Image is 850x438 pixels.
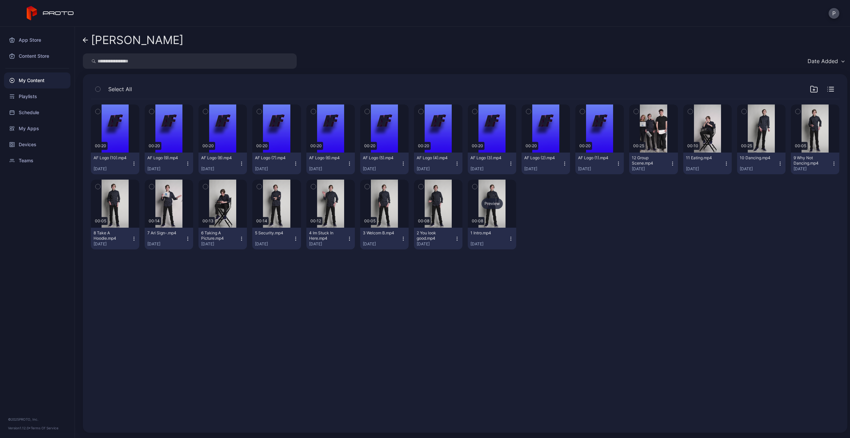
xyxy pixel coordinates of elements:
button: 10 Dancing.mp4[DATE] [737,153,786,174]
button: 5 Security.mp4[DATE] [252,228,301,249]
button: AF Logo (6).mp4[DATE] [306,153,355,174]
div: [DATE] [740,166,777,172]
button: 9 Why Not Dancing.mp4[DATE] [791,153,839,174]
button: P [829,8,839,19]
div: [DATE] [470,241,508,247]
div: [DATE] [94,166,131,172]
div: [PERSON_NAME] [91,34,183,46]
div: 3 Welcom B.mp4 [363,230,400,236]
span: Select All [108,85,132,93]
div: AF Logo (1).mp4 [578,155,615,161]
div: [DATE] [94,241,131,247]
div: [DATE] [363,241,401,247]
div: AF Logo (10).mp4 [94,155,130,161]
button: 1 Intro.mp4[DATE] [468,228,516,249]
div: Date Added [808,58,838,64]
div: AF Logo (9).mp4 [147,155,184,161]
div: 10 Dancing.mp4 [740,155,776,161]
button: AF Logo (4).mp4[DATE] [414,153,462,174]
a: Teams [4,153,70,169]
div: AF Logo (3).mp4 [470,155,507,161]
div: [DATE] [794,166,831,172]
button: AF Logo (10).mp4[DATE] [91,153,139,174]
div: 1 Intro.mp4 [470,230,507,236]
div: [DATE] [578,166,616,172]
button: 2 You look good.mp4[DATE] [414,228,462,249]
span: Version 1.12.0 • [8,426,31,430]
div: AF Logo (7).mp4 [255,155,292,161]
a: Playlists [4,88,70,104]
a: My Content [4,72,70,88]
a: Content Store [4,48,70,64]
div: [DATE] [201,166,239,172]
div: AF Logo (4).mp4 [417,155,453,161]
div: [DATE] [417,241,454,247]
div: 2 You look good.mp4 [417,230,453,241]
div: AF Logo (2).mp4 [524,155,561,161]
div: © 2025 PROTO, Inc. [8,417,66,422]
div: [DATE] [417,166,454,172]
a: Schedule [4,104,70,121]
div: [DATE] [524,166,562,172]
div: [DATE] [363,166,401,172]
div: [DATE] [147,166,185,172]
div: [DATE] [632,166,670,172]
button: AF Logo (2).mp4[DATE] [522,153,570,174]
div: [DATE] [255,241,293,247]
div: 6 Taking A Picture.mp4 [201,230,238,241]
div: 4 Im Stuck In Here.mp4 [309,230,346,241]
div: [DATE] [686,166,724,172]
button: AF Logo (5).mp4[DATE] [360,153,409,174]
button: Date Added [804,53,847,69]
a: My Apps [4,121,70,137]
button: AF Logo (1).mp4[DATE] [575,153,624,174]
button: AF Logo (3).mp4[DATE] [468,153,516,174]
div: 5 Security.mp4 [255,230,292,236]
div: [DATE] [255,166,293,172]
div: 7 Ari Sign-.mp4 [147,230,184,236]
div: [DATE] [309,241,347,247]
div: [DATE] [201,241,239,247]
div: AF Logo (6).mp4 [309,155,346,161]
button: 6 Taking A Picture.mp4[DATE] [198,228,247,249]
button: 11 Eating.mp4[DATE] [683,153,732,174]
a: [PERSON_NAME] [83,32,183,48]
button: AF Logo (8).mp4[DATE] [198,153,247,174]
button: 7 Ari Sign-.mp4[DATE] [145,228,193,249]
a: Terms Of Service [31,426,58,430]
div: 9 Why Not Dancing.mp4 [794,155,830,166]
div: AF Logo (5).mp4 [363,155,400,161]
div: [DATE] [309,166,347,172]
a: Devices [4,137,70,153]
button: 4 Im Stuck In Here.mp4[DATE] [306,228,355,249]
a: App Store [4,32,70,48]
button: 12 Group Scene.mp4[DATE] [629,153,678,174]
div: 12 Group Scene.mp4 [632,155,669,166]
div: Preview [481,198,503,209]
button: AF Logo (9).mp4[DATE] [145,153,193,174]
div: 11 Eating.mp4 [686,155,723,161]
div: [DATE] [147,241,185,247]
div: [DATE] [470,166,508,172]
div: AF Logo (8).mp4 [201,155,238,161]
button: 8 Take A Hoodie.mp4[DATE] [91,228,139,249]
div: 8 Take A Hoodie.mp4 [94,230,130,241]
button: AF Logo (7).mp4[DATE] [252,153,301,174]
button: 3 Welcom B.mp4[DATE] [360,228,409,249]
